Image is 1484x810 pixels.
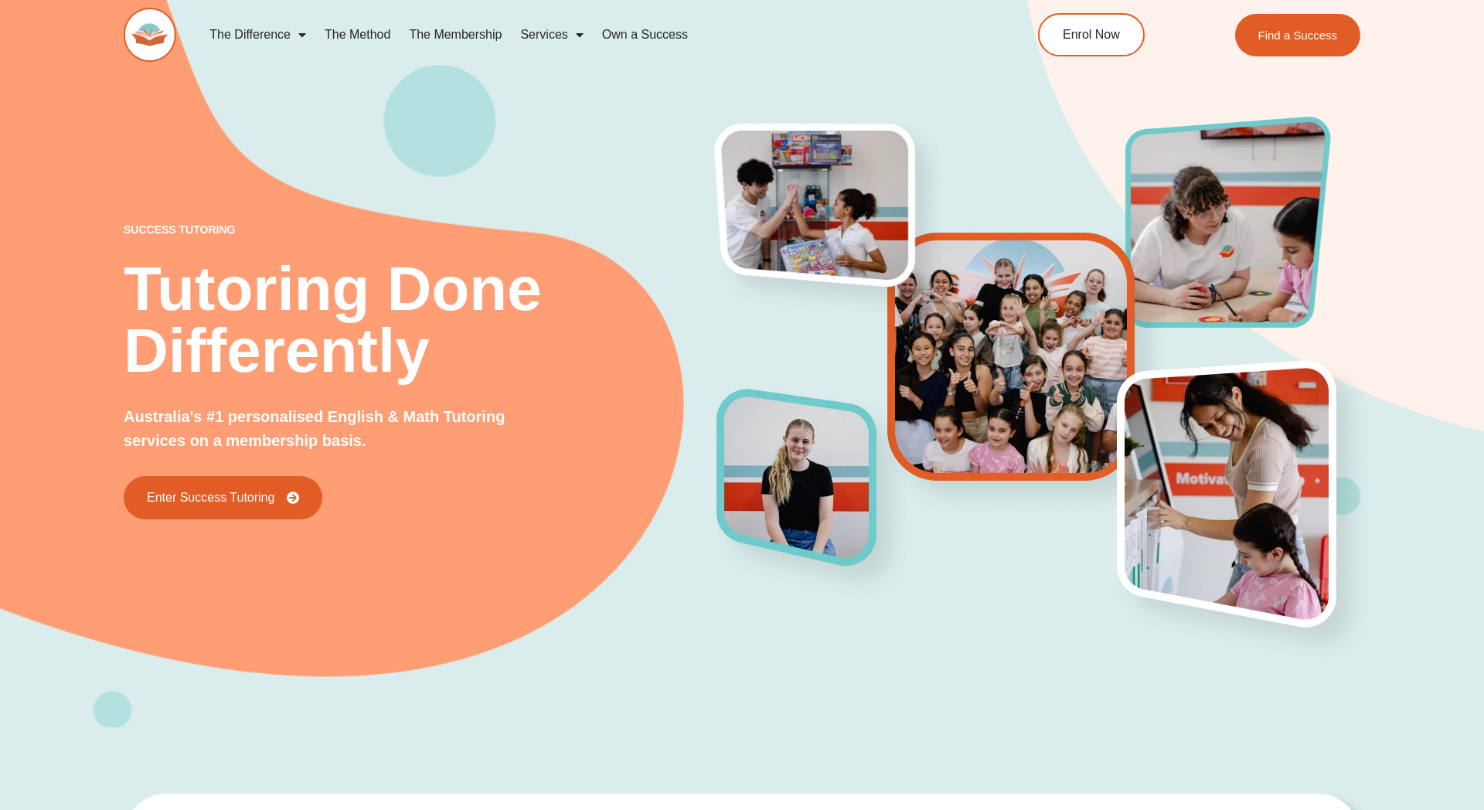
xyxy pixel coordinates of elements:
a: The Method [315,17,400,53]
a: The Difference [200,17,315,53]
a: Enrol Now [1038,13,1145,56]
a: Own a Success [593,17,697,53]
a: The Membership [400,17,511,53]
p: Australia's #1 personalised English & Math Tutoring services on a membership basis. [124,405,557,453]
span: Find a Success [1258,29,1337,41]
h2: Tutoring Done Differently [124,258,717,382]
span: Enrol Now [1063,29,1120,41]
a: Enter Success Tutoring [124,476,322,519]
p: success tutoring [124,224,717,235]
a: Find a Success [1234,14,1360,56]
a: Services [511,17,592,53]
span: Enter Success Tutoring [147,492,274,504]
nav: Menu [200,17,967,53]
